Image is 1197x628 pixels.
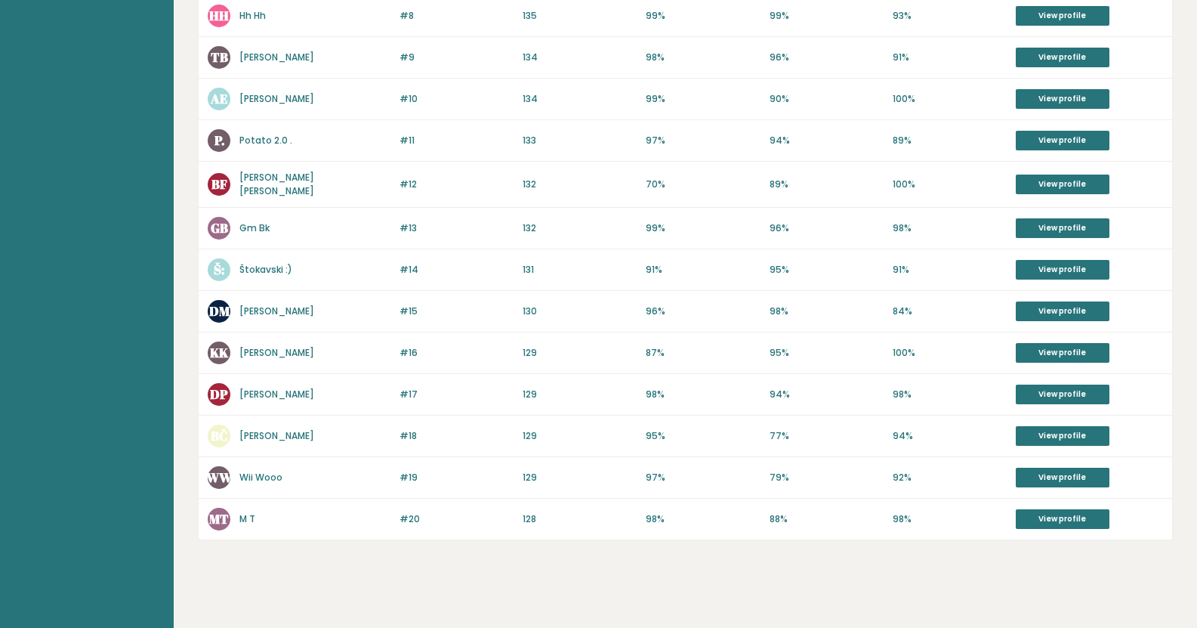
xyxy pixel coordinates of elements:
[523,471,637,484] p: 129
[770,512,884,526] p: 88%
[1016,89,1109,109] a: View profile
[1016,468,1109,487] a: View profile
[770,305,884,318] p: 98%
[400,178,514,191] p: #12
[893,9,1007,23] p: 93%
[893,305,1007,318] p: 84%
[210,90,228,107] text: AE
[211,48,228,66] text: TB
[239,171,314,197] a: [PERSON_NAME] [PERSON_NAME]
[239,134,292,147] a: Potato 2.0 .
[893,178,1007,191] p: 100%
[211,219,228,237] text: GB
[770,471,884,484] p: 79%
[523,92,637,106] p: 134
[211,427,228,444] text: BČ
[770,263,884,277] p: 95%
[770,51,884,64] p: 96%
[214,261,225,278] text: Š:
[893,92,1007,106] p: 100%
[523,512,637,526] p: 128
[400,221,514,235] p: #13
[400,388,514,401] p: #17
[400,346,514,360] p: #16
[770,134,884,147] p: 94%
[211,175,227,193] text: BF
[893,512,1007,526] p: 98%
[210,385,228,403] text: DP
[646,263,760,277] p: 91%
[646,305,760,318] p: 96%
[646,221,760,235] p: 99%
[239,221,270,234] a: Gm Bk
[1016,302,1109,321] a: View profile
[893,134,1007,147] p: 89%
[646,92,760,106] p: 99%
[646,512,760,526] p: 98%
[1016,175,1109,194] a: View profile
[239,305,314,317] a: [PERSON_NAME]
[400,305,514,318] p: #15
[239,429,314,442] a: [PERSON_NAME]
[646,471,760,484] p: 97%
[239,9,266,22] a: Hh Hh
[239,51,314,63] a: [PERSON_NAME]
[239,263,292,276] a: Štokavski :)
[646,346,760,360] p: 87%
[523,305,637,318] p: 130
[1016,131,1109,150] a: View profile
[523,178,637,191] p: 132
[210,344,229,361] text: KK
[209,302,230,320] text: DM
[239,92,314,105] a: [PERSON_NAME]
[209,7,229,24] text: HH
[1016,343,1109,363] a: View profile
[646,178,760,191] p: 70%
[400,51,514,64] p: #9
[1016,426,1109,446] a: View profile
[523,388,637,401] p: 129
[523,429,637,443] p: 129
[770,221,884,235] p: 96%
[646,9,760,23] p: 99%
[770,92,884,106] p: 90%
[1016,48,1109,67] a: View profile
[893,221,1007,235] p: 98%
[205,469,233,486] text: WW
[770,346,884,360] p: 95%
[214,131,225,149] text: P.
[523,51,637,64] p: 134
[400,471,514,484] p: #19
[1016,218,1109,238] a: View profile
[1016,6,1109,26] a: View profile
[770,388,884,401] p: 94%
[770,429,884,443] p: 77%
[523,9,637,23] p: 135
[646,134,760,147] p: 97%
[646,429,760,443] p: 95%
[239,512,255,525] a: M T
[893,51,1007,64] p: 91%
[646,51,760,64] p: 98%
[893,388,1007,401] p: 98%
[893,346,1007,360] p: 100%
[209,510,229,527] text: MT
[770,178,884,191] p: 89%
[239,388,314,401] a: [PERSON_NAME]
[893,429,1007,443] p: 94%
[400,263,514,277] p: #14
[400,429,514,443] p: #18
[523,346,637,360] p: 129
[400,512,514,526] p: #20
[239,471,282,484] a: Wii Wooo
[400,134,514,147] p: #11
[523,134,637,147] p: 133
[400,9,514,23] p: #8
[1016,385,1109,404] a: View profile
[239,346,314,359] a: [PERSON_NAME]
[1016,509,1109,529] a: View profile
[400,92,514,106] p: #10
[523,263,637,277] p: 131
[646,388,760,401] p: 98%
[770,9,884,23] p: 99%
